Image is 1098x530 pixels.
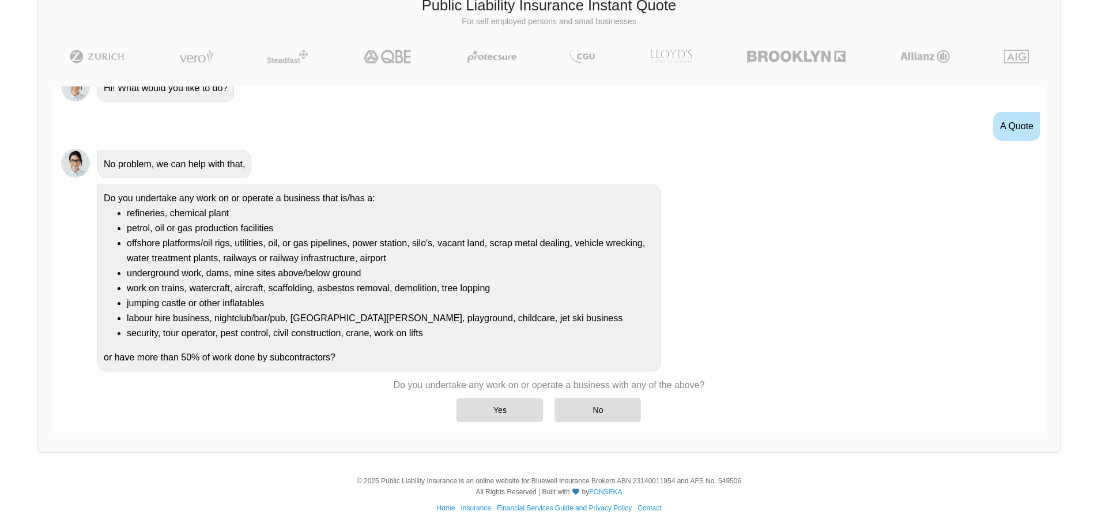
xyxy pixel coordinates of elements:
li: security, tour operator, pest control, civil construction, crane, work on lifts [127,326,655,341]
div: Hi! What would you like to do? [97,74,234,102]
li: labour hire business, nightclub/bar/pub, [GEOGRAPHIC_DATA][PERSON_NAME], playground, childcare, j... [127,311,655,326]
a: FONSEKA [589,488,622,496]
img: Chatbot | PLI [61,149,90,178]
div: No [554,398,641,422]
a: Contact [637,504,661,512]
p: For self employed persons and small businesses [47,16,1051,28]
li: work on trains, watercraft, aircraft, scaffolding, asbestos removal, demolition, tree lopping [127,281,655,296]
img: Chatbot | PLI [61,73,90,102]
img: Steadfast | Public Liability Insurance [262,50,313,63]
div: Yes [456,398,543,422]
img: Protecsure | Public Liability Insurance [463,50,521,63]
img: QBE | Public Liability Insurance [357,50,419,63]
img: Brooklyn | Public Liability Insurance [742,50,850,63]
div: A Quote [993,112,1040,141]
li: petrol, oil or gas production facilities [127,221,655,236]
div: No problem, we can help with that, [97,151,251,178]
a: Financial Services Guide and Privacy Policy [497,504,632,512]
div: Do you undertake any work on or operate a business that is/has a: or have more than 50% of work d... [97,185,661,371]
img: AIG | Public Liability Insurance [999,50,1033,63]
li: refineries, chemical plant [127,206,655,221]
img: Zurich | Public Liability Insurance [65,50,130,63]
li: jumping castle or other inflatables [127,296,655,311]
img: LLOYD's | Public Liability Insurance [643,50,699,63]
p: Do you undertake any work on or operate a business with any of the above? [394,379,705,392]
a: Insurance [461,504,491,512]
a: Home [436,504,455,512]
img: CGU | Public Liability Insurance [565,50,599,63]
img: Vero | Public Liability Insurance [174,50,218,63]
li: offshore platforms/oil rigs, utilities, oil, or gas pipelines, power station, silo's, vacant land... [127,236,655,266]
img: Allianz | Public Liability Insurance [895,50,956,63]
li: underground work, dams, mine sites above/below ground [127,266,655,281]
